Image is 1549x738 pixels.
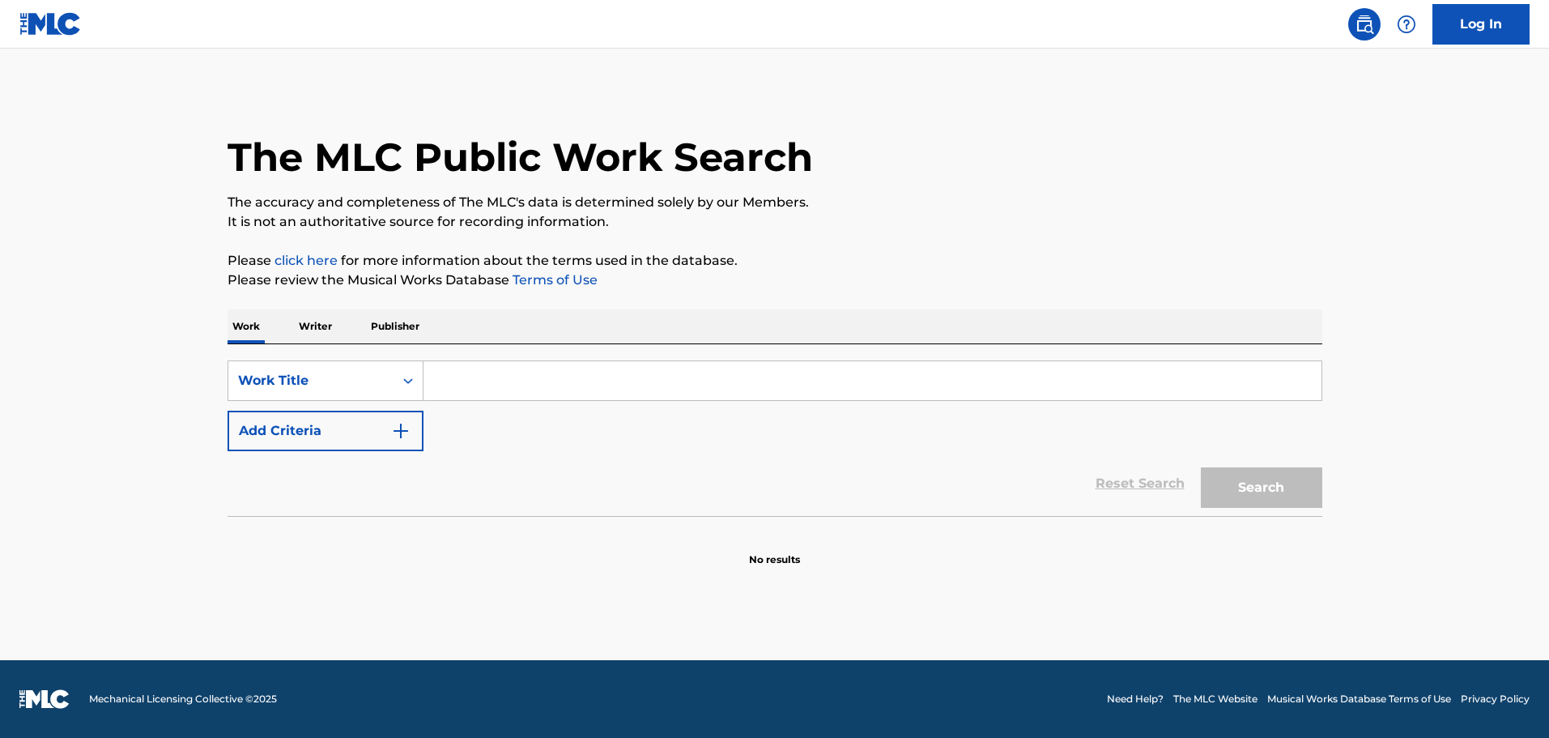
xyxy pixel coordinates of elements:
[294,309,337,343] p: Writer
[1348,8,1381,41] a: Public Search
[238,371,384,390] div: Work Title
[228,271,1322,290] p: Please review the Musical Works Database
[1173,692,1257,706] a: The MLC Website
[1267,692,1451,706] a: Musical Works Database Terms of Use
[366,309,424,343] p: Publisher
[19,689,70,709] img: logo
[1461,692,1530,706] a: Privacy Policy
[19,12,82,36] img: MLC Logo
[1397,15,1416,34] img: help
[509,272,598,288] a: Terms of Use
[228,193,1322,212] p: The accuracy and completeness of The MLC's data is determined solely by our Members.
[228,411,423,451] button: Add Criteria
[228,360,1322,516] form: Search Form
[228,212,1322,232] p: It is not an authoritative source for recording information.
[89,692,277,706] span: Mechanical Licensing Collective © 2025
[228,251,1322,271] p: Please for more information about the terms used in the database.
[274,253,338,268] a: click here
[228,133,813,181] h1: The MLC Public Work Search
[1355,15,1374,34] img: search
[1107,692,1164,706] a: Need Help?
[749,533,800,567] p: No results
[228,309,265,343] p: Work
[1432,4,1530,45] a: Log In
[1390,8,1423,41] div: Help
[391,421,411,441] img: 9d2ae6d4665cec9f34b9.svg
